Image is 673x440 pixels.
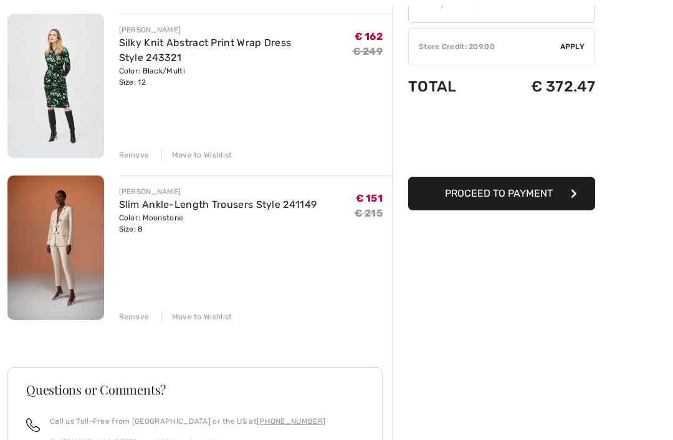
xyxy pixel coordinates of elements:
s: € 249 [353,45,383,57]
p: Call us Toll-Free from [GEOGRAPHIC_DATA] or the US at [50,416,325,427]
span: € 151 [356,192,383,204]
div: Color: Moonstone Size: 8 [119,212,317,235]
div: Color: Black/Multi Size: 12 [119,65,353,88]
button: Proceed to Payment [408,177,595,210]
div: Remove [119,149,150,161]
img: Silky Knit Abstract Print Wrap Dress Style 243321 [7,14,104,158]
img: Slim Ankle-Length Trousers Style 241149 [7,176,104,320]
a: Slim Ankle-Length Trousers Style 241149 [119,199,317,210]
a: [PHONE_NUMBER] [257,417,325,426]
div: [PERSON_NAME] [119,24,353,35]
div: Store Credit: 209.00 [409,41,560,52]
h3: Questions or Comments? [26,383,364,396]
td: Total [408,65,494,108]
td: € 372.47 [494,65,595,108]
a: Silky Knit Abstract Print Wrap Dress Style 243321 [119,37,292,63]
div: Remove [119,311,150,322]
img: call [26,418,40,432]
div: [PERSON_NAME] [119,186,317,197]
span: Proceed to Payment [445,187,553,199]
iframe: PayPal [408,108,595,172]
span: Apply [560,41,585,52]
s: € 215 [355,207,383,219]
div: Move to Wishlist [161,311,232,322]
div: Move to Wishlist [161,149,232,161]
span: € 162 [355,30,383,42]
